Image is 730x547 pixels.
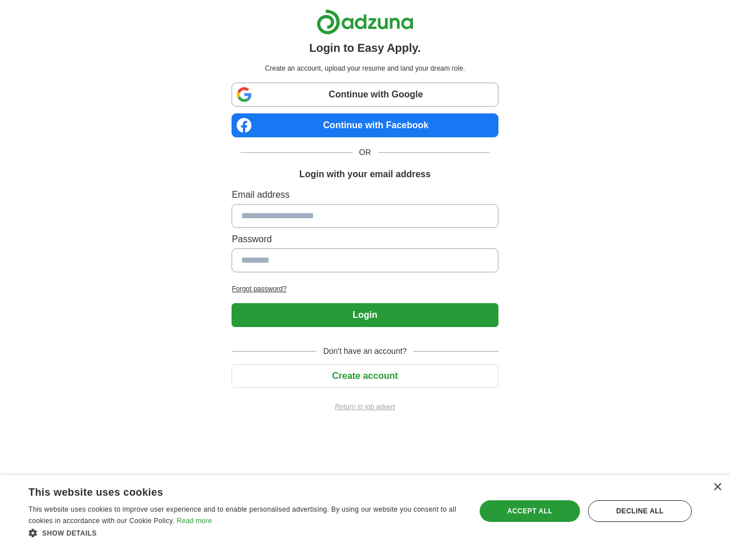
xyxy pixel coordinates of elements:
span: Show details [42,529,97,537]
span: This website uses cookies to improve user experience and to enable personalised advertising. By u... [29,505,456,525]
a: Return to job advert [232,402,498,412]
a: Forgot password? [232,284,498,294]
img: Adzuna logo [317,9,413,35]
div: Decline all [588,500,692,522]
a: Continue with Facebook [232,113,498,137]
div: Show details [29,527,463,538]
span: Don't have an account? [317,345,414,357]
h1: Login to Easy Apply. [309,39,421,56]
p: Create an account, upload your resume and land your dream role. [234,63,496,74]
div: Close [713,483,721,492]
a: Read more, opens a new window [177,517,212,525]
a: Continue with Google [232,83,498,107]
button: Login [232,303,498,327]
label: Email address [232,188,498,202]
h1: Login with your email address [299,168,431,181]
div: This website uses cookies [29,482,434,499]
a: Create account [232,371,498,381]
label: Password [232,232,498,246]
div: Accept all [480,500,580,522]
button: Create account [232,364,498,388]
span: OR [352,146,378,158]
